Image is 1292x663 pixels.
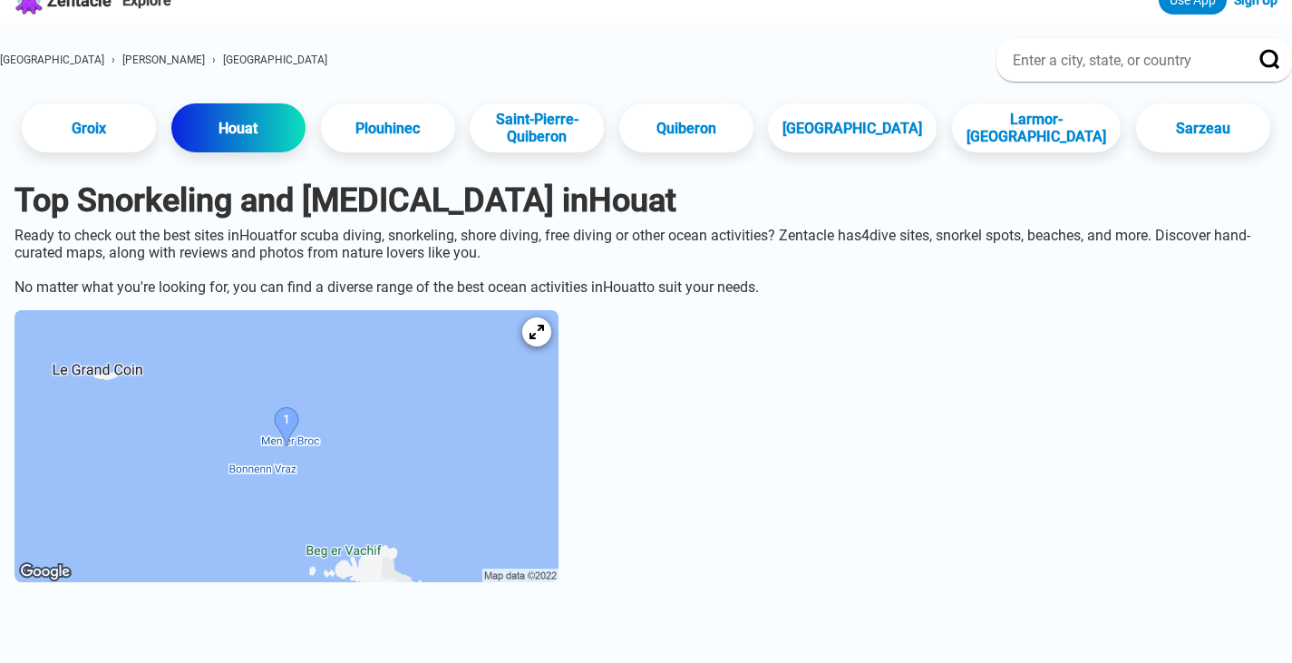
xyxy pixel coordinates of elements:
a: Groix [22,103,156,152]
a: [GEOGRAPHIC_DATA] [768,103,937,152]
span: › [112,54,115,66]
a: [GEOGRAPHIC_DATA] [223,54,327,66]
a: [PERSON_NAME] [122,54,205,66]
a: Sarzeau [1136,103,1270,152]
a: Houat [171,103,306,152]
a: Saint-Pierre-Quiberon [470,103,604,152]
a: Quiberon [619,103,753,152]
a: Larmor-[GEOGRAPHIC_DATA] [952,103,1121,152]
a: Plouhinec [321,103,455,152]
img: Houat dive site map [15,310,559,582]
h1: Top Snorkeling and [MEDICAL_DATA] in Houat [15,181,1277,219]
span: › [212,54,216,66]
input: Enter a city, state, or country [1011,51,1234,70]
